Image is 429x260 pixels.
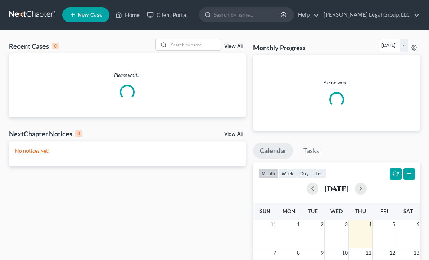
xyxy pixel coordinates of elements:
[78,12,102,18] span: New Case
[253,143,293,159] a: Calendar
[392,220,396,229] span: 5
[260,208,271,214] span: Sun
[355,208,366,214] span: Thu
[224,131,243,137] a: View All
[9,71,246,79] p: Please wait...
[75,130,82,137] div: 0
[380,208,388,214] span: Fri
[330,208,343,214] span: Wed
[365,248,372,257] span: 11
[272,248,277,257] span: 7
[15,147,240,155] p: No notices yet!
[368,220,372,229] span: 4
[214,8,282,22] input: Search by name...
[224,44,243,49] a: View All
[52,43,59,49] div: 0
[112,8,143,22] a: Home
[259,79,414,86] p: Please wait...
[416,220,420,229] span: 6
[258,168,278,178] button: month
[282,208,295,214] span: Mon
[253,43,306,52] h3: Monthly Progress
[294,8,319,22] a: Help
[344,220,348,229] span: 3
[312,168,326,178] button: list
[297,143,326,159] a: Tasks
[320,248,324,257] span: 9
[320,8,420,22] a: [PERSON_NAME] Legal Group, LLC
[9,129,82,138] div: NextChapter Notices
[403,208,413,214] span: Sat
[9,42,59,51] div: Recent Cases
[389,248,396,257] span: 12
[308,208,318,214] span: Tue
[169,39,221,50] input: Search by name...
[413,248,420,257] span: 13
[296,248,301,257] span: 8
[297,168,312,178] button: day
[296,220,301,229] span: 1
[341,248,348,257] span: 10
[143,8,191,22] a: Client Portal
[320,220,324,229] span: 2
[278,168,297,178] button: week
[324,185,349,192] h2: [DATE]
[269,220,277,229] span: 31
